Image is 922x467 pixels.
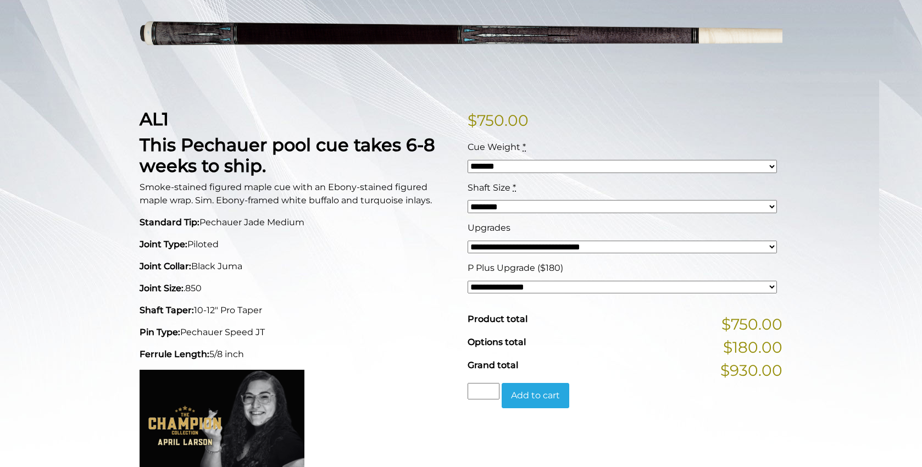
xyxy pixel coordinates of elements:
span: Grand total [468,360,518,370]
span: Shaft Size [468,182,510,193]
strong: This Pechauer pool cue takes 6-8 weeks to ship. [140,134,435,176]
span: $ [468,111,477,130]
p: .850 [140,282,454,295]
strong: Pin Type: [140,327,180,337]
span: Cue Weight [468,142,520,152]
strong: Joint Type: [140,239,187,249]
span: Smoke-stained figured maple cue with an Ebony-stained figured maple wrap. Sim. Ebony-framed white... [140,182,432,205]
span: Options total [468,337,526,347]
strong: Standard Tip: [140,217,199,227]
p: Pechauer Jade Medium [140,216,454,229]
p: Piloted [140,238,454,251]
span: P Plus Upgrade ($180) [468,263,563,273]
strong: Shaft Taper: [140,305,194,315]
span: $930.00 [720,359,782,382]
p: Pechauer Speed JT [140,326,454,339]
input: Product quantity [468,383,499,399]
strong: Joint Size: [140,283,184,293]
p: 10-12" Pro Taper [140,304,454,317]
p: Black Juma [140,260,454,273]
bdi: 750.00 [468,111,529,130]
span: $750.00 [721,313,782,336]
abbr: required [513,182,516,193]
span: Upgrades [468,223,510,233]
button: Add to cart [502,383,569,408]
span: Product total [468,314,527,324]
strong: AL1 [140,108,169,130]
p: 5/8 inch [140,348,454,361]
span: $180.00 [723,336,782,359]
abbr: required [523,142,526,152]
strong: Ferrule Length: [140,349,209,359]
strong: Joint Collar: [140,261,191,271]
